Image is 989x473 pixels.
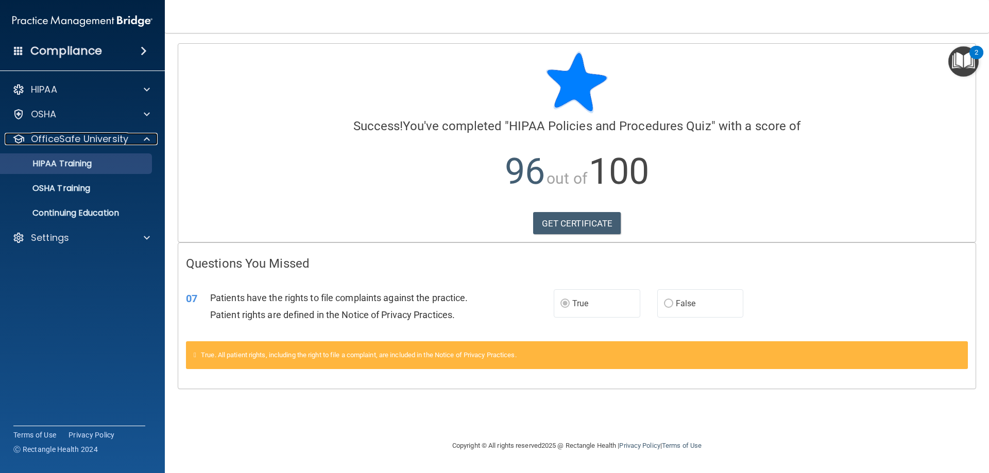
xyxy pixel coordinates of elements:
[31,83,57,96] p: HIPAA
[533,212,621,235] a: GET CERTIFICATE
[664,300,673,308] input: False
[560,300,570,308] input: True
[186,257,968,270] h4: Questions You Missed
[389,429,765,462] div: Copyright © All rights reserved 2025 @ Rectangle Health | |
[975,52,978,66] div: 2
[546,51,608,113] img: blue-star-rounded.9d042014.png
[186,292,197,305] span: 07
[676,299,696,308] span: False
[7,208,147,218] p: Continuing Education
[210,292,468,320] span: Patients have the rights to file complaints against the practice. Patient rights are defined in t...
[69,430,115,440] a: Privacy Policy
[662,442,702,449] a: Terms of Use
[13,444,98,454] span: Ⓒ Rectangle Health 2024
[30,44,102,58] h4: Compliance
[12,108,150,120] a: OSHA
[353,119,403,133] span: Success!
[13,430,56,440] a: Terms of Use
[505,150,545,192] span: 96
[619,442,660,449] a: Privacy Policy
[31,108,57,120] p: OSHA
[7,159,92,169] p: HIPAA Training
[572,299,588,308] span: True
[12,232,150,244] a: Settings
[948,46,979,77] button: Open Resource Center, 2 new notifications
[31,232,69,244] p: Settings
[186,119,968,133] h4: You've completed " " with a score of
[201,351,517,359] span: True. All patient rights, including the right to file a complaint, are included in the Notice of ...
[12,133,150,145] a: OfficeSafe University
[31,133,128,145] p: OfficeSafe University
[7,183,90,194] p: OSHA Training
[589,150,649,192] span: 100
[12,11,152,31] img: PMB logo
[547,169,587,187] span: out of
[12,83,150,96] a: HIPAA
[509,119,711,133] span: HIPAA Policies and Procedures Quiz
